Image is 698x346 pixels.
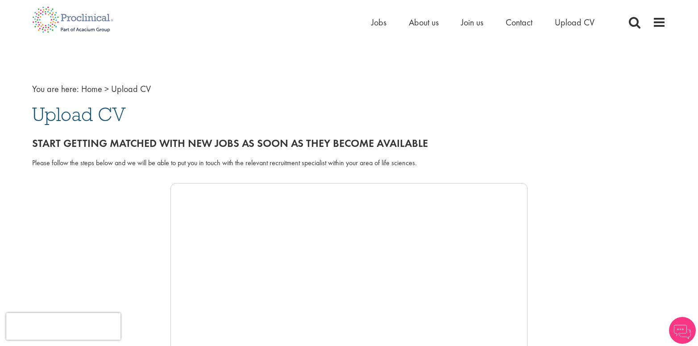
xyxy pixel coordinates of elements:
[461,17,483,28] a: Join us
[32,83,79,95] span: You are here:
[555,17,594,28] a: Upload CV
[104,83,109,95] span: >
[32,102,126,126] span: Upload CV
[371,17,386,28] a: Jobs
[6,313,120,340] iframe: reCAPTCHA
[111,83,151,95] span: Upload CV
[409,17,439,28] a: About us
[506,17,532,28] a: Contact
[669,317,696,344] img: Chatbot
[32,158,666,168] div: Please follow the steps below and we will be able to put you in touch with the relevant recruitme...
[81,83,102,95] a: breadcrumb link
[32,138,666,149] h2: Start getting matched with new jobs as soon as they become available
